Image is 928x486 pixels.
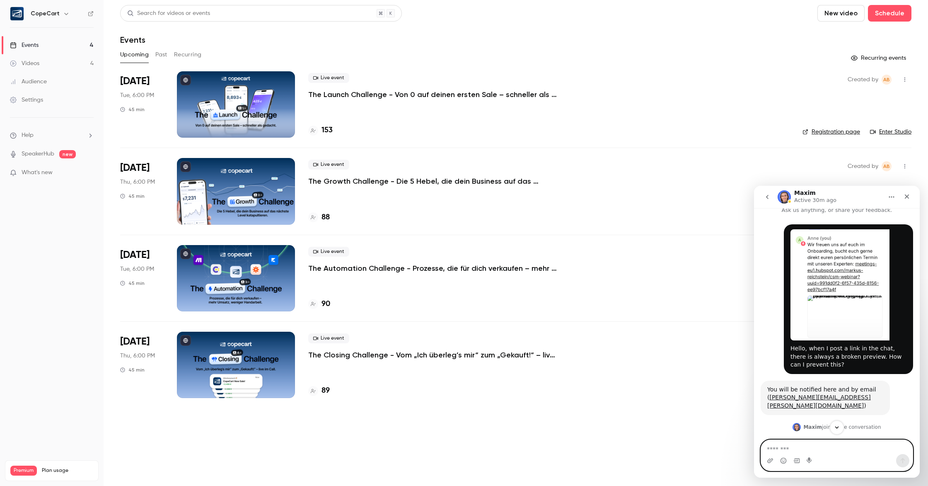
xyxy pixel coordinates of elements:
[848,161,878,171] span: Created by
[42,467,93,474] span: Plan usage
[155,48,167,61] button: Past
[10,7,24,20] img: CopeCart
[174,48,202,61] button: Recurring
[10,41,39,49] div: Events
[802,128,860,136] a: Registration page
[10,96,43,104] div: Settings
[847,51,911,65] button: Recurring events
[59,150,76,158] span: new
[308,333,349,343] span: Live event
[308,176,557,186] a: The Growth Challenge - Die 5 Hebel, die dein Business auf das nächste Level katapultieren
[120,193,145,199] div: 45 min
[120,158,164,224] div: Oct 16 Thu, 6:00 PM (Europe/Rome)
[321,299,330,310] h4: 90
[308,299,330,310] a: 90
[321,125,333,136] h4: 153
[308,385,330,396] a: 89
[868,5,911,22] button: Schedule
[882,161,892,171] span: Anne Bertsch
[120,352,155,360] span: Thu, 6:00 PM
[321,212,330,223] h4: 88
[120,178,155,186] span: Thu, 6:00 PM
[870,128,911,136] a: Enter Studio
[120,91,154,100] span: Tue, 6:00 PM
[308,247,349,257] span: Live event
[120,48,149,61] button: Upcoming
[10,59,39,68] div: Videos
[120,335,150,348] span: [DATE]
[22,150,54,158] a: SpeakerHub
[120,332,164,398] div: Oct 23 Thu, 6:00 PM (Europe/Rome)
[120,248,150,262] span: [DATE]
[308,212,330,223] a: 88
[120,265,154,273] span: Tue, 6:00 PM
[120,75,150,88] span: [DATE]
[308,73,349,83] span: Live event
[120,71,164,138] div: Oct 14 Tue, 6:00 PM (Europe/Rome)
[22,131,34,140] span: Help
[754,186,920,478] iframe: Intercom live chat
[120,245,164,311] div: Oct 21 Tue, 6:00 PM (Europe/Rome)
[120,367,145,373] div: 45 min
[120,35,145,45] h1: Events
[882,75,892,85] span: Anne Bertsch
[883,75,890,85] span: AB
[308,90,557,100] a: The Launch Challenge - Von 0 auf deinen ersten Sale – schneller als gedacht
[120,161,150,175] span: [DATE]
[817,5,865,22] button: New video
[127,9,210,18] div: Search for videos or events
[10,466,37,476] span: Premium
[848,75,878,85] span: Created by
[22,168,53,177] span: What's new
[308,125,333,136] a: 153
[10,78,47,86] div: Audience
[120,106,145,113] div: 45 min
[308,350,557,360] a: The Closing Challenge - Vom „Ich überleg’s mir“ zum „Gekauft!“ – live im Call.
[321,385,330,396] h4: 89
[31,10,60,18] h6: CopeCart
[120,280,145,287] div: 45 min
[883,161,890,171] span: AB
[308,160,349,170] span: Live event
[10,131,94,140] li: help-dropdown-opener
[308,263,557,273] a: The Automation Challenge - Prozesse, die für dich verkaufen – mehr Umsatz, weniger Handarbeit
